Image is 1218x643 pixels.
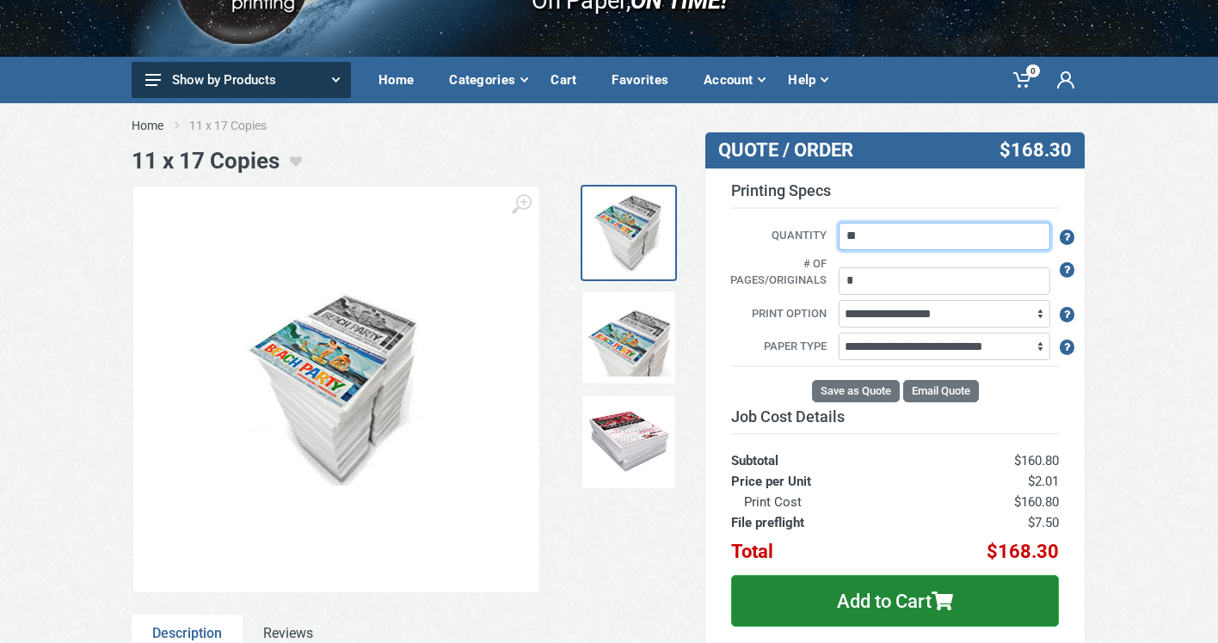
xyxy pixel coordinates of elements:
div: Account [692,62,776,98]
span: $7.50 [1028,515,1059,530]
h3: Printing Specs [731,181,1059,209]
label: Quantity [718,227,835,246]
h3: Job Cost Details [731,407,1059,426]
label: Print Option [718,305,835,324]
button: Email Quote [903,380,979,402]
a: Home [366,57,437,103]
div: Categories [437,62,538,98]
span: $160.80 [1014,453,1059,468]
img: Flyers [587,399,673,485]
span: $160.80 [1014,494,1059,510]
img: Copies [229,282,444,497]
nav: breadcrumb [132,117,1086,134]
a: Flyers [581,394,678,490]
th: Print Cost [731,492,903,512]
span: $2.01 [1028,474,1059,489]
button: Save as Quote [812,380,900,402]
button: Add to Cart [731,575,1059,627]
li: 11 x 17 Copies [189,117,292,134]
a: 0 [1001,57,1045,103]
h1: 11 x 17 Copies [132,148,280,175]
a: Cart [538,57,600,103]
th: Total [731,533,903,562]
a: Copies [581,185,678,281]
label: # of pages/originals [718,255,835,291]
h3: QUOTE / ORDER [718,139,945,162]
div: Help [776,62,839,98]
div: Cart [538,62,600,98]
label: Paper Type [718,338,835,357]
div: Favorites [600,62,692,98]
a: Home [132,117,163,134]
a: Tabloid [581,290,678,386]
th: Price per Unit [731,471,903,492]
span: 0 [1026,64,1040,77]
img: Copies [587,190,673,276]
span: $168.30 [987,541,1059,562]
span: $168.30 [1000,139,1072,162]
a: Favorites [600,57,692,103]
button: Show by Products [132,62,351,98]
div: Home [366,62,437,98]
th: Subtotal [731,434,903,471]
th: File preflight [731,512,903,533]
img: Tabloid [587,295,673,381]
